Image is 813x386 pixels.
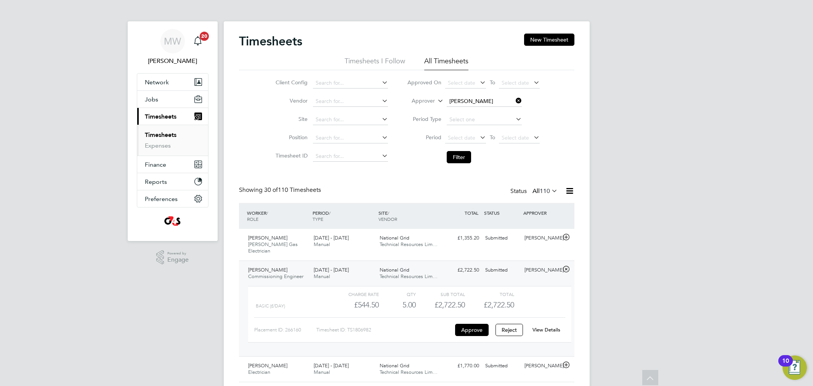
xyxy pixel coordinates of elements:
[316,324,453,336] div: Timesheet ID: TS1806982
[248,369,270,375] span: Electrician
[266,210,268,216] span: /
[239,34,302,49] h2: Timesheets
[416,289,465,299] div: Sub Total
[540,187,550,195] span: 110
[407,79,441,86] label: Approved On
[145,195,178,203] span: Preferences
[380,267,409,273] span: National Grid
[313,78,388,88] input: Search for...
[156,250,189,265] a: Powered byEngage
[314,241,330,248] span: Manual
[145,131,176,138] a: Timesheets
[380,241,438,248] span: Technical Resources Lim…
[164,36,181,46] span: MW
[782,361,789,371] div: 10
[137,190,208,207] button: Preferences
[532,326,560,333] a: View Details
[264,186,321,194] span: 110 Timesheets
[313,96,388,107] input: Search for...
[137,173,208,190] button: Reports
[532,187,558,195] label: All
[380,235,409,241] span: National Grid
[448,79,475,86] span: Select date
[484,300,514,309] span: £2,722.50
[329,210,330,216] span: /
[448,134,475,141] span: Select date
[510,186,559,197] div: Status
[137,108,208,125] button: Timesheets
[416,299,465,311] div: £2,722.50
[487,132,497,142] span: To
[145,96,158,103] span: Jobs
[145,178,167,185] span: Reports
[388,210,389,216] span: /
[447,96,522,107] input: Search for...
[443,264,482,277] div: £2,722.50
[502,134,529,141] span: Select date
[128,21,218,241] nav: Main navigation
[447,114,522,125] input: Select one
[407,134,441,141] label: Period
[273,116,308,122] label: Site
[314,235,349,241] span: [DATE] - [DATE]
[248,273,303,280] span: Commissioning Engineer
[145,113,176,120] span: Timesheets
[379,289,416,299] div: QTY
[521,360,561,372] div: [PERSON_NAME]
[273,134,308,141] label: Position
[248,362,287,369] span: [PERSON_NAME]
[314,362,349,369] span: [DATE] - [DATE]
[313,133,388,143] input: Search for...
[495,324,523,336] button: Reject
[521,232,561,244] div: [PERSON_NAME]
[167,257,189,263] span: Engage
[264,186,278,194] span: 30 of
[487,77,497,87] span: To
[502,79,529,86] span: Select date
[329,299,378,311] div: £544.50
[145,79,169,86] span: Network
[380,362,409,369] span: National Grid
[524,34,574,46] button: New Timesheet
[137,215,208,227] a: Go to home page
[345,56,405,70] li: Timesheets I Follow
[163,215,182,227] img: g4sssuk-logo-retina.png
[137,74,208,90] button: Network
[783,355,807,380] button: Open Resource Center, 10 new notifications
[256,303,285,309] span: Basic (£/day)
[482,206,522,220] div: STATUS
[313,114,388,125] input: Search for...
[248,241,298,254] span: [PERSON_NAME] Gas Electrician
[167,250,189,257] span: Powered by
[273,79,308,86] label: Client Config
[314,369,330,375] span: Manual
[137,56,208,66] span: Mike Warwick
[239,186,322,194] div: Showing
[380,273,438,280] span: Technical Resources Lim…
[137,156,208,173] button: Finance
[379,299,416,311] div: 5.00
[482,232,522,244] div: Submitted
[254,324,316,336] div: Placement ID: 266160
[407,116,441,122] label: Period Type
[377,206,443,226] div: SITE
[190,29,205,53] a: 20
[329,289,378,299] div: Charge rate
[313,151,388,162] input: Search for...
[521,264,561,277] div: [PERSON_NAME]
[311,206,377,226] div: PERIOD
[401,97,435,105] label: Approver
[248,235,287,241] span: [PERSON_NAME]
[465,210,478,216] span: TOTAL
[313,216,323,222] span: TYPE
[137,29,208,66] a: MW[PERSON_NAME]
[273,152,308,159] label: Timesheet ID
[245,206,311,226] div: WORKER
[200,32,209,41] span: 20
[145,161,166,168] span: Finance
[482,264,522,277] div: Submitted
[521,206,561,220] div: APPROVER
[380,369,438,375] span: Technical Resources Lim…
[314,273,330,280] span: Manual
[273,97,308,104] label: Vendor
